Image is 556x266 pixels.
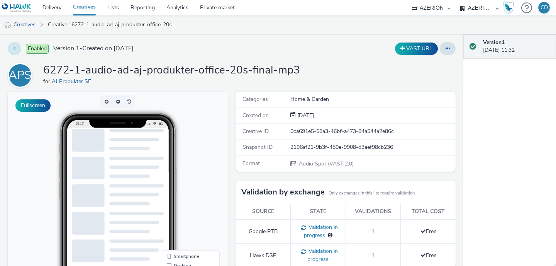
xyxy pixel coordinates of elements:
[420,228,436,235] span: Free
[242,143,273,151] span: Snapshot ID
[371,252,375,259] span: 1
[395,43,438,55] button: VAST URL
[483,39,550,55] div: [DATE] 11:32
[156,160,210,169] li: Smartphone
[156,169,210,179] li: Desktop
[4,21,12,29] img: audio
[420,252,436,259] span: Free
[68,30,76,34] span: 15:17
[290,95,455,103] div: Home & Garden
[306,247,338,263] span: Validation in progress
[401,204,456,220] th: Total cost
[26,44,49,54] span: Enabled
[236,204,291,220] th: Source
[242,160,260,167] span: Format
[483,39,505,46] strong: Version 1
[52,78,94,85] a: AJ Produkter SE
[166,181,185,186] span: QR Code
[8,65,32,86] div: APS
[242,128,269,135] span: Creative ID
[236,220,291,244] td: Google RTB
[290,143,455,151] div: 2196af21-9b3f-489e-9908-d3aef98cb236
[166,172,183,176] span: Desktop
[8,72,36,79] a: APS
[298,160,354,167] span: Audio Spot (VAST 2.0)
[44,15,183,34] a: Creative : 6272-1-audio-ad-aj-produkter-office-20s-final-mp3
[371,228,375,235] span: 1
[291,204,346,220] th: State
[242,112,269,119] span: Created on
[156,179,210,188] li: QR Code
[53,44,134,53] span: Version 1 - Created on [DATE]
[296,112,314,119] span: [DATE]
[43,78,52,85] span: for
[166,162,191,167] span: Smartphone
[15,99,51,112] button: Fullscreen
[503,2,517,14] a: Hawk Academy
[329,190,415,196] small: Only exchanges in this list require validation
[503,2,514,14] img: Hawk Academy
[241,186,325,198] h3: Validation by exchange
[304,223,338,239] span: Validation in progress
[43,63,300,78] h1: 6272-1-audio-ad-aj-produkter-office-20s-final-mp3
[296,112,314,119] div: Creation 06 May 2025, 11:32
[541,2,548,14] div: CD
[2,3,32,13] img: undefined Logo
[242,95,268,103] span: Categories
[346,204,401,220] th: Validations
[290,128,455,135] div: 0ca691e5-58a3-46bf-a473-84a544a2e86c
[393,43,440,55] div: Duplicate the creative as a VAST URL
